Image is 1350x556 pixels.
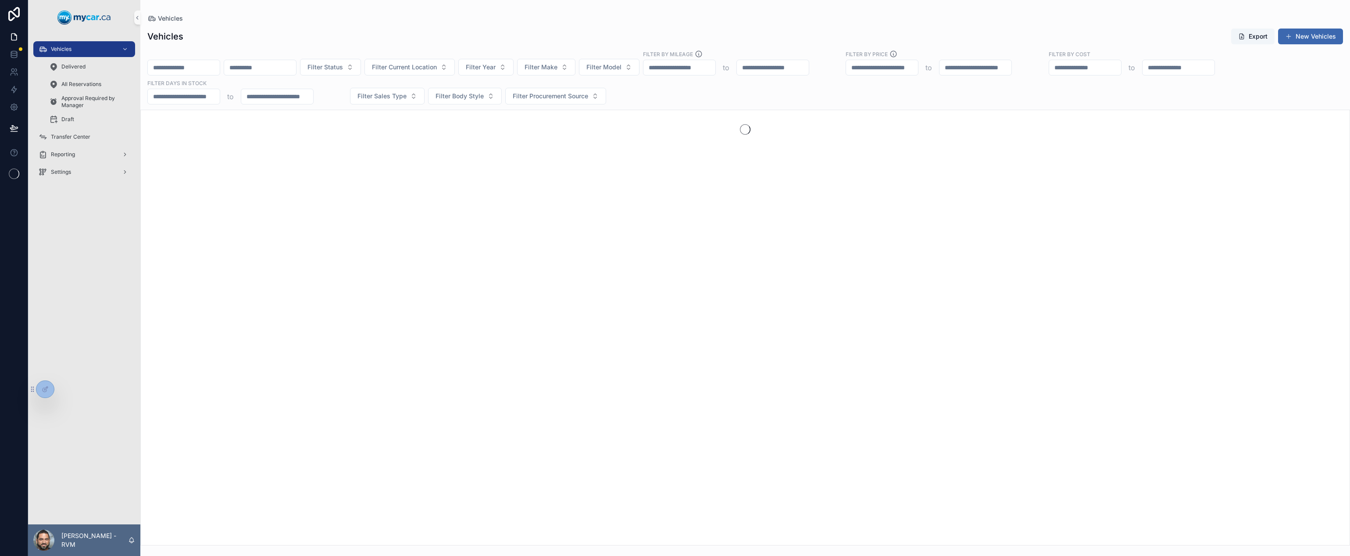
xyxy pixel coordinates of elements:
button: Select Button [458,59,514,75]
span: Filter Status [307,63,343,72]
span: Filter Current Location [372,63,437,72]
label: Filter By Mileage [643,50,693,58]
span: Filter Procurement Source [513,92,588,100]
span: Settings [51,169,71,176]
button: Export [1231,29,1275,44]
span: Filter Make [525,63,557,72]
p: [PERSON_NAME] - RVM [61,531,128,549]
a: Delivered [44,59,135,75]
span: Transfer Center [51,133,90,140]
button: Select Button [300,59,361,75]
span: Filter Sales Type [357,92,407,100]
div: scrollable content [28,35,140,191]
span: Vehicles [158,14,183,23]
span: Draft [61,116,74,123]
a: Settings [33,164,135,180]
p: to [227,91,234,102]
span: Filter Body Style [436,92,484,100]
button: Select Button [517,59,575,75]
img: App logo [57,11,111,25]
button: New Vehicles [1278,29,1343,44]
span: Reporting [51,151,75,158]
p: to [723,62,729,73]
h1: Vehicles [147,30,183,43]
span: Delivered [61,63,86,70]
a: Vehicles [33,41,135,57]
label: FILTER BY PRICE [846,50,888,58]
span: Vehicles [51,46,71,53]
a: Vehicles [147,14,183,23]
span: Filter Model [586,63,621,72]
button: Select Button [364,59,455,75]
span: All Reservations [61,81,101,88]
p: to [925,62,932,73]
a: Approval Required by Manager [44,94,135,110]
a: Transfer Center [33,129,135,145]
span: Approval Required by Manager [61,95,126,109]
label: Filter Days In Stock [147,79,207,87]
button: Select Button [350,88,425,104]
button: Select Button [428,88,502,104]
a: Reporting [33,147,135,162]
button: Select Button [505,88,606,104]
p: to [1129,62,1135,73]
label: FILTER BY COST [1049,50,1090,58]
a: Draft [44,111,135,127]
span: Filter Year [466,63,496,72]
button: Select Button [579,59,639,75]
a: All Reservations [44,76,135,92]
